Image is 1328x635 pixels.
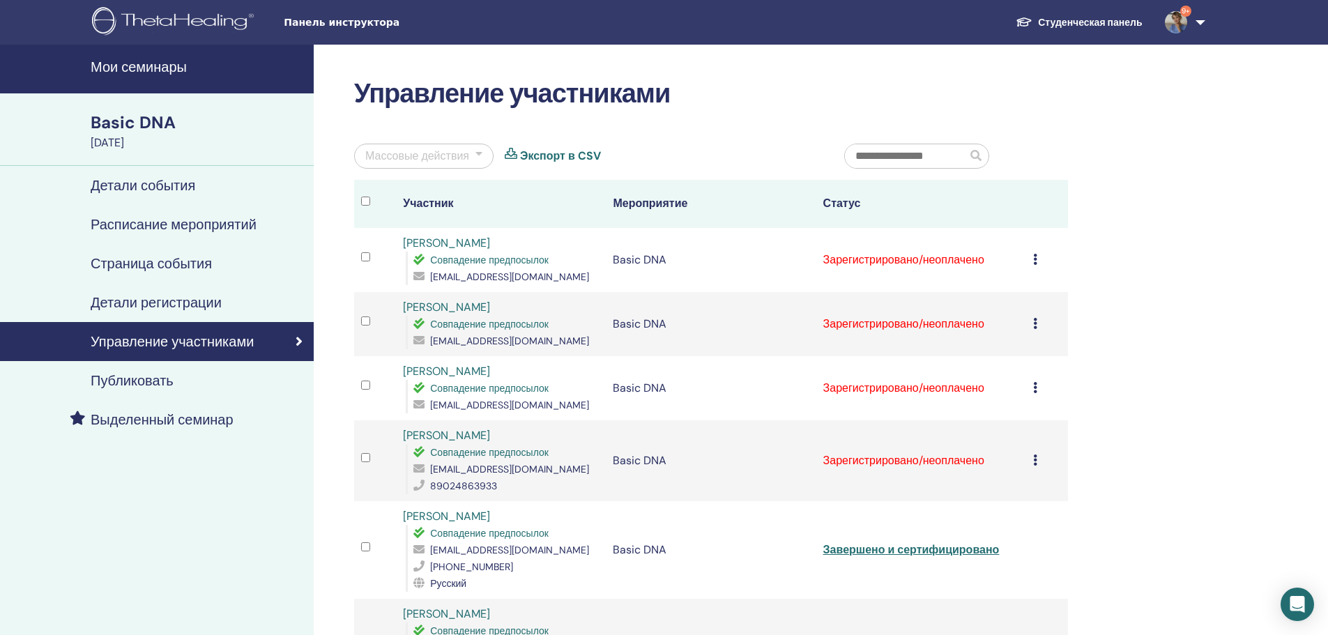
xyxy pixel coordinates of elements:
[430,560,513,573] span: [PHONE_NUMBER]
[91,177,195,194] h4: Детали события
[430,446,549,459] span: Совпадение предпосылок
[91,333,254,350] h4: Управление участниками
[430,480,497,492] span: 89024863933
[430,270,589,283] span: [EMAIL_ADDRESS][DOMAIN_NAME]
[91,216,257,233] h4: Расписание мероприятий
[606,228,816,292] td: Basic DNA
[430,335,589,347] span: [EMAIL_ADDRESS][DOMAIN_NAME]
[606,180,816,228] th: Мероприятие
[91,111,305,135] div: Basic DNA
[284,15,493,30] span: Панель инструктора
[354,78,1068,110] h2: Управление участниками
[91,59,305,75] h4: Мои семинары
[816,180,1026,228] th: Статус
[403,509,490,523] a: [PERSON_NAME]
[91,411,234,428] h4: Выделенный семинар
[403,606,490,621] a: [PERSON_NAME]
[1016,16,1032,28] img: graduation-cap-white.svg
[403,236,490,250] a: [PERSON_NAME]
[403,300,490,314] a: [PERSON_NAME]
[365,148,469,165] div: Массовые действия
[430,254,549,266] span: Совпадение предпосылок
[91,294,222,311] h4: Детали регистрации
[396,180,606,228] th: Участник
[430,527,549,540] span: Совпадение предпосылок
[606,356,816,420] td: Basic DNA
[606,292,816,356] td: Basic DNA
[823,542,1000,557] a: Завершено и сертифицировано
[403,428,490,443] a: [PERSON_NAME]
[430,463,589,475] span: [EMAIL_ADDRESS][DOMAIN_NAME]
[430,577,466,590] span: Русский
[606,420,816,501] td: Basic DNA
[430,544,589,556] span: [EMAIL_ADDRESS][DOMAIN_NAME]
[91,135,305,151] div: [DATE]
[91,372,174,389] h4: Публиковать
[430,382,549,395] span: Совпадение предпосылок
[403,364,490,378] a: [PERSON_NAME]
[430,399,589,411] span: [EMAIL_ADDRESS][DOMAIN_NAME]
[430,318,549,330] span: Совпадение предпосылок
[1165,11,1187,33] img: default.jpg
[1005,10,1153,36] a: Студенческая панель
[606,501,816,599] td: Basic DNA
[520,148,601,165] a: Экспорт в CSV
[91,255,212,272] h4: Страница события
[82,111,314,151] a: Basic DNA[DATE]
[1180,6,1191,17] span: 9+
[1281,588,1314,621] div: Open Intercom Messenger
[92,7,259,38] img: logo.png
